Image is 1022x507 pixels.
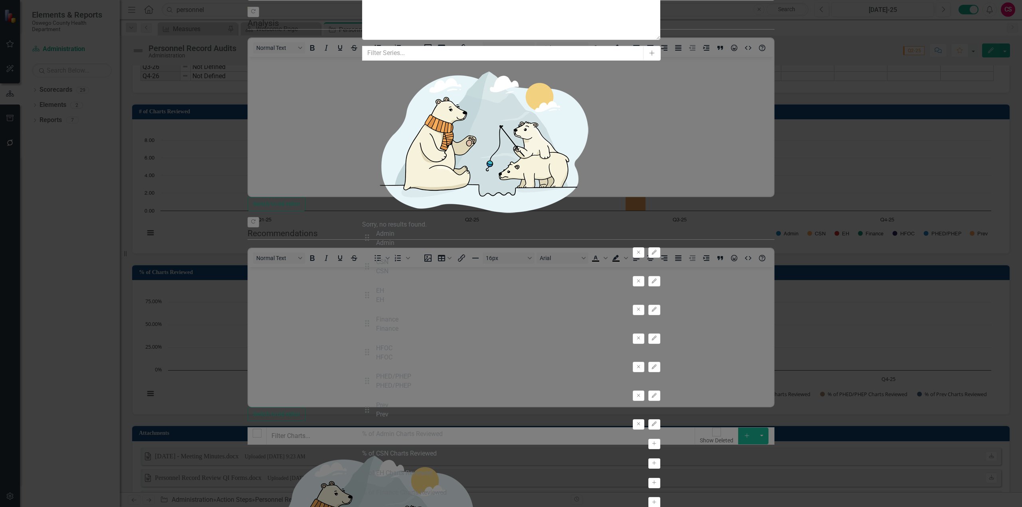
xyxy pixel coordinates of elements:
div: Prev [376,410,388,419]
div: Finance [376,324,398,333]
div: Admin [376,229,394,239]
div: EH [376,296,384,305]
div: PHED/PHEP [376,381,411,391]
div: Admin [376,239,394,248]
div: PHED/PHEP [376,372,411,381]
img: No results found [362,61,602,220]
div: HFOC [376,353,392,362]
div: Finance [376,315,398,324]
div: Sorry, no results found. [362,220,660,229]
div: % of Finance Charts Reviewed [362,488,447,497]
div: HFOC [376,344,392,353]
input: Filter Series... [362,46,644,61]
div: CSN [376,267,388,276]
div: EH [376,286,384,296]
div: % of CSN Charts Reviewed [362,449,437,458]
div: Prev [376,401,388,410]
div: % of EH Charts Reviewed [362,469,432,478]
div: CSN [376,258,388,267]
div: % of Admin Charts Reviewed [362,430,443,439]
